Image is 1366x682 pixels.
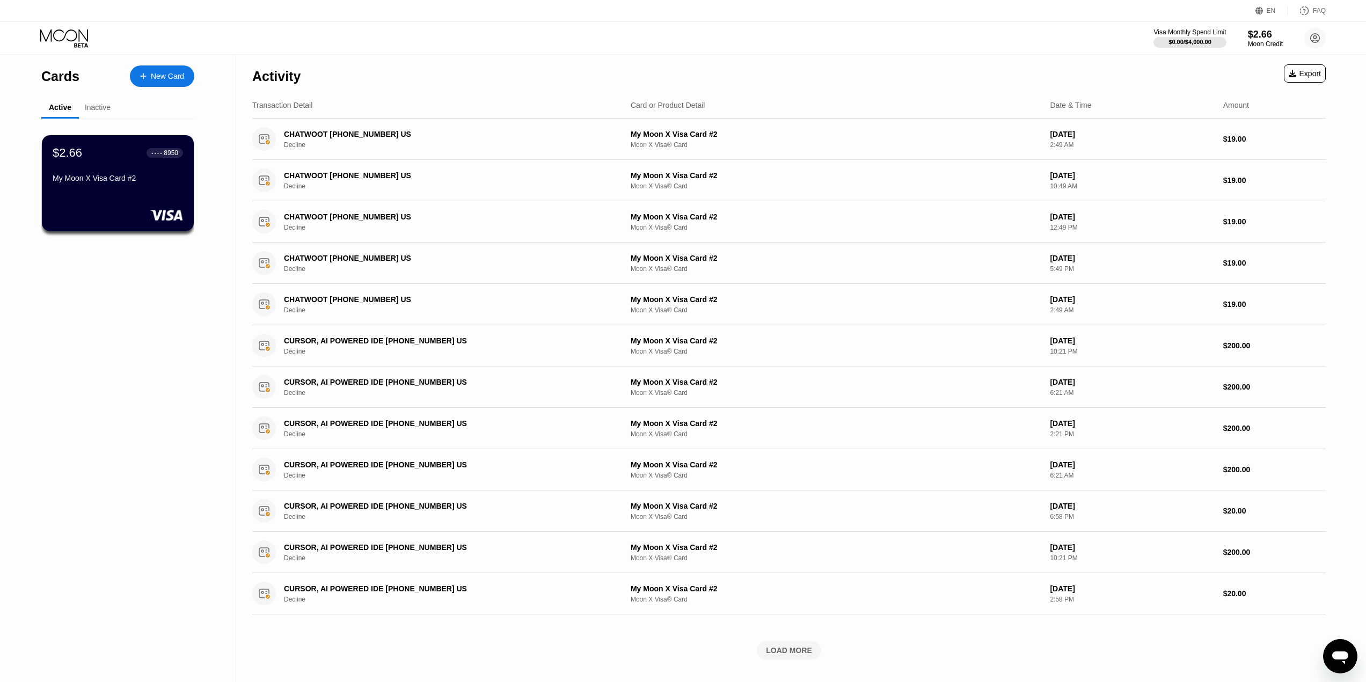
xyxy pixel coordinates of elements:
div: My Moon X Visa Card #2 [631,460,1041,469]
div: CHATWOOT [PHONE_NUMBER] US [284,254,594,262]
div: Decline [284,348,617,355]
div: 5:49 PM [1050,265,1214,273]
div: 2:49 AM [1050,141,1214,149]
div: Inactive [85,103,111,112]
div: $20.00 [1223,589,1326,598]
div: Moon X Visa® Card [631,224,1041,231]
div: Active [49,103,71,112]
div: My Moon X Visa Card #2 [631,378,1041,386]
iframe: Кнопка запуска окна обмена сообщениями [1323,639,1357,673]
div: My Moon X Visa Card #2 [631,212,1041,221]
div: $200.00 [1223,548,1326,556]
div: [DATE] [1050,254,1214,262]
div: 2:58 PM [1050,596,1214,603]
div: 2:49 AM [1050,306,1214,314]
div: 6:21 AM [1050,472,1214,479]
div: CHATWOOT [PHONE_NUMBER] US [284,171,594,180]
div: CURSOR, AI POWERED IDE [PHONE_NUMBER] US [284,460,594,469]
div: Decline [284,430,617,438]
div: CURSOR, AI POWERED IDE [PHONE_NUMBER] USDeclineMy Moon X Visa Card #2Moon X Visa® Card[DATE]2:58 ... [252,573,1326,614]
div: Moon X Visa® Card [631,430,1041,438]
div: ● ● ● ● [151,151,162,155]
div: $2.66 [1248,29,1283,40]
div: $200.00 [1223,383,1326,391]
div: Moon X Visa® Card [631,389,1041,397]
div: CURSOR, AI POWERED IDE [PHONE_NUMBER] USDeclineMy Moon X Visa Card #2Moon X Visa® Card[DATE]10:21... [252,532,1326,573]
div: 8950 [164,149,178,157]
div: Moon X Visa® Card [631,141,1041,149]
div: Decline [284,182,617,190]
div: $19.00 [1223,217,1326,226]
div: FAQ [1288,5,1326,16]
div: [DATE] [1050,171,1214,180]
div: Export [1289,69,1321,78]
div: $2.66Moon Credit [1248,29,1283,48]
div: Date & Time [1050,101,1091,109]
div: Decline [284,306,617,314]
div: New Card [151,72,184,81]
div: My Moon X Visa Card #2 [631,543,1041,552]
div: Decline [284,554,617,562]
div: Export [1284,64,1326,83]
div: [DATE] [1050,584,1214,593]
div: 10:49 AM [1050,182,1214,190]
div: $2.66● ● ● ●8950My Moon X Visa Card #2 [42,135,194,231]
div: My Moon X Visa Card #2 [53,174,183,182]
div: [DATE] [1050,460,1214,469]
div: My Moon X Visa Card #2 [631,254,1041,262]
div: CURSOR, AI POWERED IDE [PHONE_NUMBER] USDeclineMy Moon X Visa Card #2Moon X Visa® Card[DATE]6:58 ... [252,490,1326,532]
div: $200.00 [1223,341,1326,350]
div: Decline [284,472,617,479]
div: [DATE] [1050,130,1214,138]
div: CURSOR, AI POWERED IDE [PHONE_NUMBER] US [284,543,594,552]
div: EN [1255,5,1288,16]
div: 6:58 PM [1050,513,1214,520]
div: $19.00 [1223,259,1326,267]
div: Decline [284,389,617,397]
div: Moon X Visa® Card [631,554,1041,562]
div: Transaction Detail [252,101,312,109]
div: Visa Monthly Spend Limit [1153,28,1226,36]
div: [DATE] [1050,336,1214,345]
div: My Moon X Visa Card #2 [631,502,1041,510]
div: 10:21 PM [1050,348,1214,355]
div: [DATE] [1050,502,1214,510]
div: My Moon X Visa Card #2 [631,130,1041,138]
div: Decline [284,513,617,520]
div: Decline [284,596,617,603]
div: [DATE] [1050,419,1214,428]
div: Card or Product Detail [631,101,705,109]
div: CURSOR, AI POWERED IDE [PHONE_NUMBER] USDeclineMy Moon X Visa Card #2Moon X Visa® Card[DATE]6:21 ... [252,366,1326,408]
div: New Card [130,65,194,87]
div: My Moon X Visa Card #2 [631,171,1041,180]
div: Activity [252,69,301,84]
div: CHATWOOT [PHONE_NUMBER] US [284,130,594,138]
div: LOAD MORE [766,646,812,655]
div: CURSOR, AI POWERED IDE [PHONE_NUMBER] USDeclineMy Moon X Visa Card #2Moon X Visa® Card[DATE]6:21 ... [252,449,1326,490]
div: 6:21 AM [1050,389,1214,397]
div: CURSOR, AI POWERED IDE [PHONE_NUMBER] USDeclineMy Moon X Visa Card #2Moon X Visa® Card[DATE]10:21... [252,325,1326,366]
div: Decline [284,265,617,273]
div: CHATWOOT [PHONE_NUMBER] US [284,295,594,304]
div: My Moon X Visa Card #2 [631,295,1041,304]
div: [DATE] [1050,543,1214,552]
div: $19.00 [1223,176,1326,185]
div: Decline [284,224,617,231]
div: $20.00 [1223,507,1326,515]
div: Moon X Visa® Card [631,596,1041,603]
div: CURSOR, AI POWERED IDE [PHONE_NUMBER] US [284,584,594,593]
div: FAQ [1313,7,1326,14]
div: [DATE] [1050,378,1214,386]
div: My Moon X Visa Card #2 [631,336,1041,345]
div: CHATWOOT [PHONE_NUMBER] USDeclineMy Moon X Visa Card #2Moon X Visa® Card[DATE]10:49 AM$19.00 [252,160,1326,201]
div: Moon X Visa® Card [631,265,1041,273]
div: EN [1267,7,1276,14]
div: Moon X Visa® Card [631,306,1041,314]
div: LOAD MORE [252,641,1326,659]
div: CURSOR, AI POWERED IDE [PHONE_NUMBER] US [284,336,594,345]
div: $200.00 [1223,465,1326,474]
div: 10:21 PM [1050,554,1214,562]
div: $2.66 [53,146,82,160]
